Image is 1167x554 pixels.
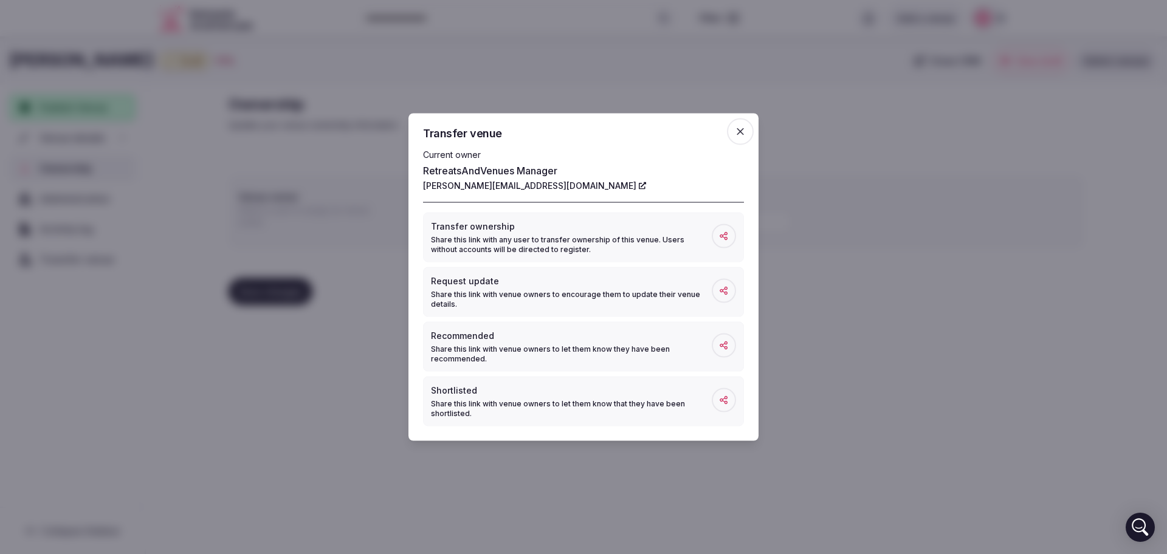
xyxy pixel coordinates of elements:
p: Transfer ownership [431,221,712,233]
button: Transfer ownershipShare this link with any user to transfer ownership of this venue. Users withou... [423,213,744,262]
p: Share this link with any user to transfer ownership of this venue. Users without accounts will be... [431,235,712,255]
p: Share this link with venue owners to let them know that they have been shortlisted. [431,399,712,419]
p: Request update [431,275,712,287]
p: Shortlisted [431,385,712,397]
p: Share this link with venue owners to let them know they have been recommended. [431,344,712,364]
button: ShortlistedShare this link with venue owners to let them know that they have been shortlisted. [423,377,744,426]
p: Current owner [423,149,744,161]
button: RecommendedShare this link with venue owners to let them know they have been recommended. [423,322,744,372]
button: Request updateShare this link with venue owners to encourage them to update their venue details. [423,267,744,317]
p: Recommended [431,330,712,342]
p: RetreatsAndVenues Manager [423,163,744,178]
a: [PERSON_NAME][EMAIL_ADDRESS][DOMAIN_NAME] [423,180,646,192]
h2: Transfer venue [423,128,744,139]
p: Share this link with venue owners to encourage them to update their venue details. [431,290,712,309]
